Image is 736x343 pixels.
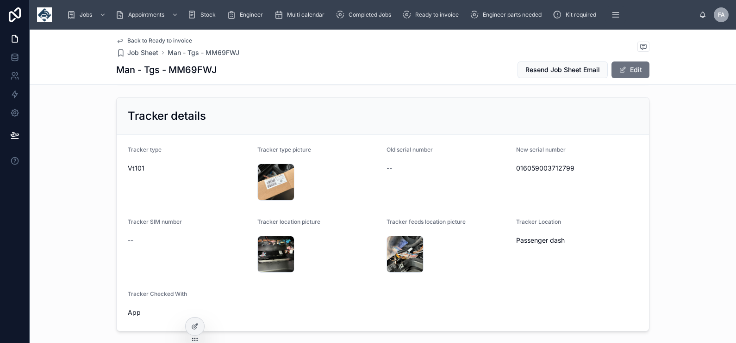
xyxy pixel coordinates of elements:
span: Engineer parts needed [483,11,542,18]
a: Completed Jobs [333,6,398,23]
a: Back to Ready to invoice [116,37,192,44]
span: Completed Jobs [349,11,391,18]
a: Man - Tgs - MM69FWJ [168,48,239,57]
span: Vt101 [128,164,250,173]
button: Edit [611,61,649,78]
span: Resend Job Sheet Email [525,65,600,74]
a: Kit required [550,6,603,23]
span: Old serial number [387,146,433,153]
span: 016059003712799 [516,164,638,173]
button: Resend Job Sheet Email [518,61,608,78]
a: Ready to invoice [399,6,465,23]
a: Multi calendar [271,6,331,23]
span: Tracker location picture [257,218,320,225]
span: Tracker feeds location picture [387,218,466,225]
span: -- [128,236,133,245]
span: Ready to invoice [415,11,459,18]
img: App logo [37,7,52,22]
span: Tracker Checked With [128,290,187,297]
span: Tracker Location [516,218,561,225]
span: Multi calendar [287,11,324,18]
span: Kit required [566,11,596,18]
span: New serial number [516,146,566,153]
span: Engineer [240,11,263,18]
span: Job Sheet [127,48,158,57]
span: Tracker type picture [257,146,311,153]
span: FA [718,11,725,18]
span: Tracker SIM number [128,218,182,225]
a: Appointments [112,6,183,23]
span: Jobs [80,11,92,18]
a: Jobs [64,6,111,23]
span: Passenger dash [516,236,638,245]
h2: Tracker details [128,109,206,123]
span: Appointments [128,11,164,18]
span: Stock [200,11,216,18]
a: Engineer parts needed [467,6,548,23]
span: -- [387,164,392,173]
span: Back to Ready to invoice [127,37,192,44]
span: Tracker type [128,146,162,153]
a: Stock [185,6,222,23]
h1: Man - Tgs - MM69FWJ [116,63,217,76]
div: scrollable content [59,5,699,25]
a: Job Sheet [116,48,158,57]
a: Engineer [224,6,269,23]
span: App [128,308,250,317]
